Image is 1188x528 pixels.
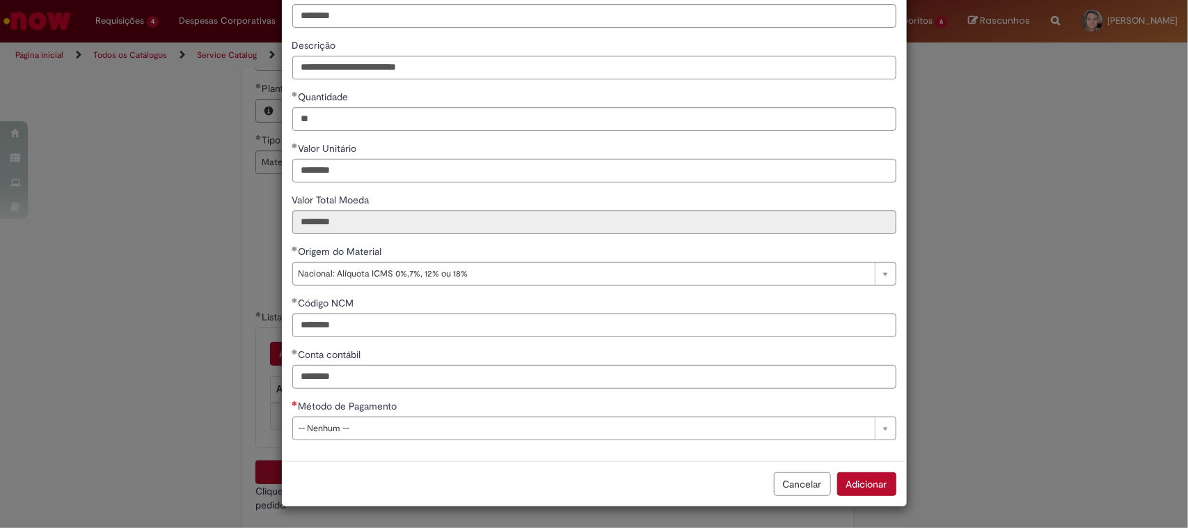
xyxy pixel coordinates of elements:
[299,348,364,361] span: Conta contábil
[299,142,360,155] span: Valor Unitário
[299,91,351,103] span: Quantidade
[292,210,896,234] input: Valor Total Moeda
[292,143,299,148] span: Obrigatório Preenchido
[292,91,299,97] span: Obrigatório Preenchido
[299,400,400,412] span: Método de Pagamento
[837,472,896,496] button: Adicionar
[774,472,831,496] button: Cancelar
[292,313,896,337] input: Código NCM
[292,297,299,303] span: Obrigatório Preenchido
[292,246,299,251] span: Obrigatório Preenchido
[292,365,896,389] input: Conta contábil
[299,263,868,285] span: Nacional: Alíquota ICMS 0%,7%, 12% ou 18%
[292,56,896,79] input: Descrição
[292,39,339,52] span: Descrição
[292,401,299,406] span: Necessários
[299,417,868,440] span: -- Nenhum --
[299,245,385,258] span: Origem do Material
[292,349,299,355] span: Obrigatório Preenchido
[292,194,372,206] span: Somente leitura - Valor Total Moeda
[292,4,896,28] input: Código SAP Material / Serviço
[292,107,896,131] input: Quantidade
[299,297,357,309] span: Código NCM
[292,159,896,183] input: Valor Unitário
